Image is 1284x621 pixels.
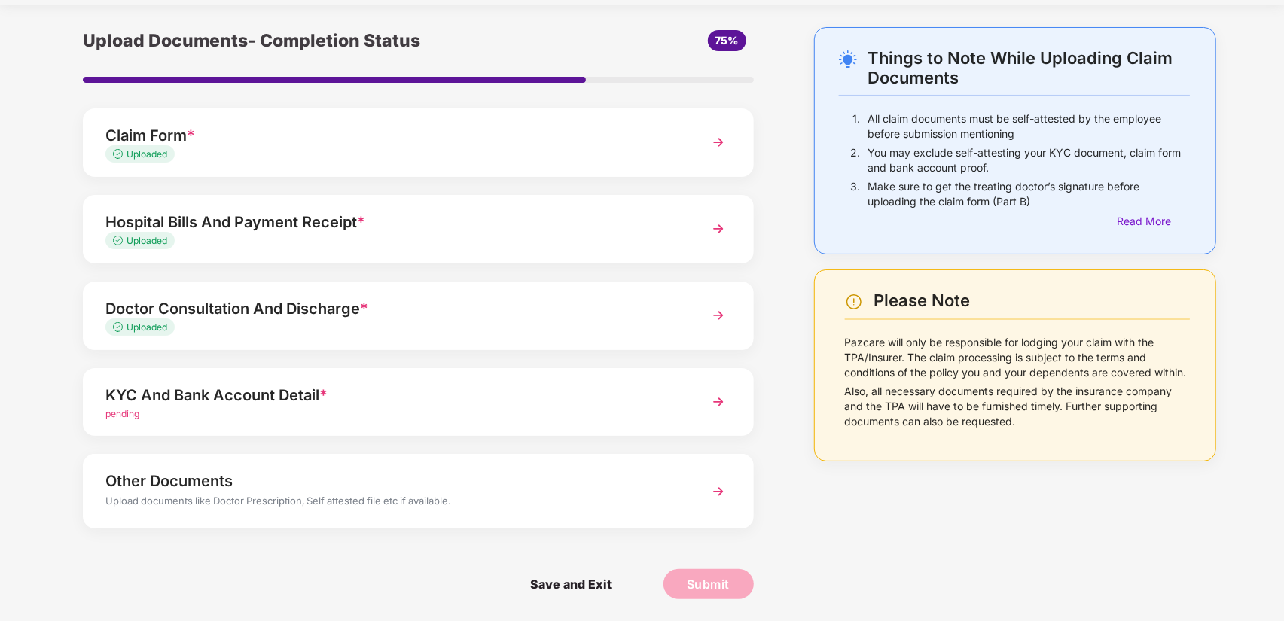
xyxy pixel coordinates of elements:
[845,335,1190,380] p: Pazcare will only be responsible for lodging your claim with the TPA/Insurer. The claim processin...
[105,469,679,493] div: Other Documents
[845,384,1190,429] p: Also, all necessary documents required by the insurance company and the TPA will have to be furni...
[515,569,627,599] span: Save and Exit
[105,123,679,148] div: Claim Form
[715,34,739,47] span: 75%
[705,478,732,505] img: svg+xml;base64,PHN2ZyBpZD0iTmV4dCIgeG1sbnM9Imh0dHA6Ly93d3cudzMub3JnLzIwMDAvc3ZnIiB3aWR0aD0iMzYiIG...
[839,50,857,68] img: svg+xml;base64,PHN2ZyB4bWxucz0iaHR0cDovL3d3dy53My5vcmcvMjAwMC9zdmciIHdpZHRoPSIyNC4wOTMiIGhlaWdodD...
[705,129,732,156] img: svg+xml;base64,PHN2ZyBpZD0iTmV4dCIgeG1sbnM9Imh0dHA6Ly93d3cudzMub3JnLzIwMDAvc3ZnIiB3aWR0aD0iMzYiIG...
[845,293,863,311] img: svg+xml;base64,PHN2ZyBpZD0iV2FybmluZ18tXzI0eDI0IiBkYXRhLW5hbWU9Ildhcm5pbmcgLSAyNHgyNCIgeG1sbnM9Im...
[850,145,860,175] p: 2.
[105,493,679,513] div: Upload documents like Doctor Prescription, Self attested file etc if available.
[105,210,679,234] div: Hospital Bills And Payment Receipt
[113,322,127,332] img: svg+xml;base64,PHN2ZyB4bWxucz0iaHR0cDovL3d3dy53My5vcmcvMjAwMC9zdmciIHdpZHRoPSIxMy4zMzMiIGhlaWdodD...
[127,321,167,333] span: Uploaded
[852,111,860,142] p: 1.
[83,27,530,54] div: Upload Documents- Completion Status
[868,111,1190,142] p: All claim documents must be self-attested by the employee before submission mentioning
[874,291,1190,311] div: Please Note
[105,297,679,321] div: Doctor Consultation And Discharge
[105,383,679,407] div: KYC And Bank Account Detail
[705,388,732,416] img: svg+xml;base64,PHN2ZyBpZD0iTmV4dCIgeG1sbnM9Imh0dHA6Ly93d3cudzMub3JnLzIwMDAvc3ZnIiB3aWR0aD0iMzYiIG...
[127,235,167,246] span: Uploaded
[868,145,1190,175] p: You may exclude self-attesting your KYC document, claim form and bank account proof.
[105,408,139,419] span: pending
[868,48,1191,87] div: Things to Note While Uploading Claim Documents
[663,569,754,599] button: Submit
[850,179,860,209] p: 3.
[113,236,127,245] img: svg+xml;base64,PHN2ZyB4bWxucz0iaHR0cDovL3d3dy53My5vcmcvMjAwMC9zdmciIHdpZHRoPSIxMy4zMzMiIGhlaWdodD...
[705,215,732,242] img: svg+xml;base64,PHN2ZyBpZD0iTmV4dCIgeG1sbnM9Imh0dHA6Ly93d3cudzMub3JnLzIwMDAvc3ZnIiB3aWR0aD0iMzYiIG...
[868,179,1190,209] p: Make sure to get the treating doctor’s signature before uploading the claim form (Part B)
[127,148,167,160] span: Uploaded
[705,302,732,329] img: svg+xml;base64,PHN2ZyBpZD0iTmV4dCIgeG1sbnM9Imh0dHA6Ly93d3cudzMub3JnLzIwMDAvc3ZnIiB3aWR0aD0iMzYiIG...
[1117,213,1190,230] div: Read More
[113,149,127,159] img: svg+xml;base64,PHN2ZyB4bWxucz0iaHR0cDovL3d3dy53My5vcmcvMjAwMC9zdmciIHdpZHRoPSIxMy4zMzMiIGhlaWdodD...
